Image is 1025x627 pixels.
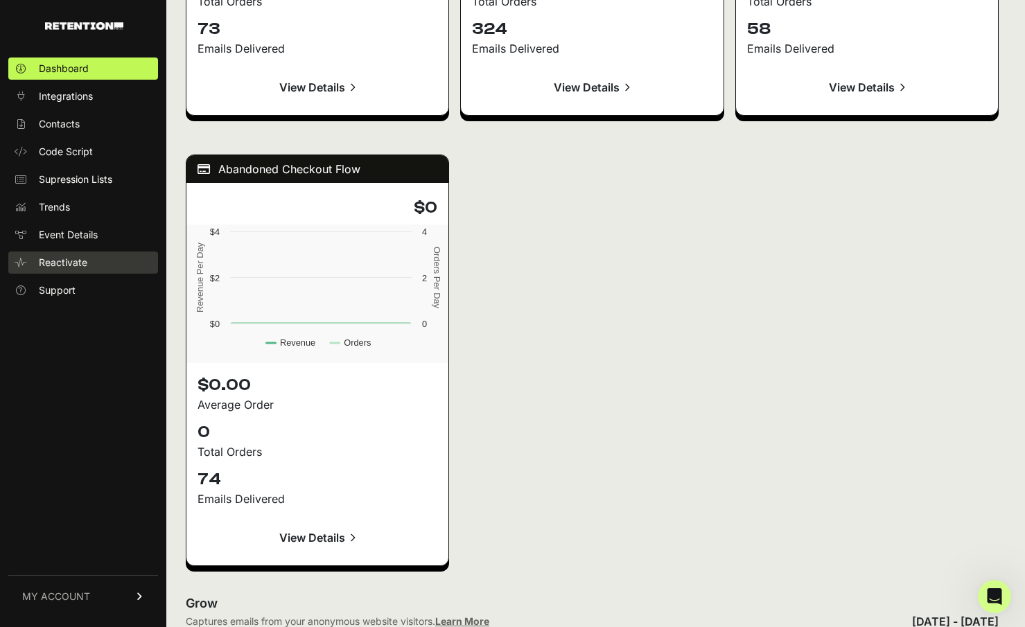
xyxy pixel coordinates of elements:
iframe: Intercom live chat [978,580,1011,613]
a: View Details [198,71,437,104]
a: Supression Lists [8,168,158,191]
span: Reactivate [39,256,87,270]
a: Support [8,279,158,301]
div: Abandoned Checkout Flow [186,155,448,183]
p: 58 [747,18,987,40]
span: Trends [39,200,70,214]
text: Revenue Per Day [195,242,205,312]
div: Emails Delivered [198,491,437,507]
img: Retention.com [45,22,123,30]
text: $4 [210,227,220,237]
p: 0 [198,421,437,443]
a: Contacts [8,113,158,135]
a: Trends [8,196,158,218]
div: Average Order [198,396,437,413]
div: Emails Delivered [472,40,712,57]
a: Dashboard [8,58,158,80]
p: 74 [198,468,437,491]
a: Reactivate [8,251,158,274]
span: Code Script [39,145,93,159]
p: 324 [472,18,712,40]
text: Orders [344,337,371,348]
text: $0 [210,319,220,329]
a: View Details [472,71,712,104]
text: 0 [422,319,427,329]
a: MY ACCOUNT [8,575,158,617]
span: Integrations [39,89,93,103]
div: Emails Delivered [198,40,437,57]
div: Emails Delivered [747,40,987,57]
h4: $0 [198,197,437,219]
text: 2 [422,273,427,283]
p: 73 [198,18,437,40]
text: Orders Per Day [432,247,442,308]
h2: Grow [186,594,999,613]
p: $0.00 [198,374,437,396]
text: 4 [422,227,427,237]
a: View Details [747,71,987,104]
text: Revenue [280,337,315,348]
div: Total Orders [198,443,437,460]
text: $2 [210,273,220,283]
a: Event Details [8,224,158,246]
a: Learn More [435,615,489,627]
a: Integrations [8,85,158,107]
span: Contacts [39,117,80,131]
a: Code Script [8,141,158,163]
span: MY ACCOUNT [22,590,90,603]
span: Event Details [39,228,98,242]
a: View Details [198,521,437,554]
span: Supression Lists [39,173,112,186]
span: Dashboard [39,62,89,76]
span: Support [39,283,76,297]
